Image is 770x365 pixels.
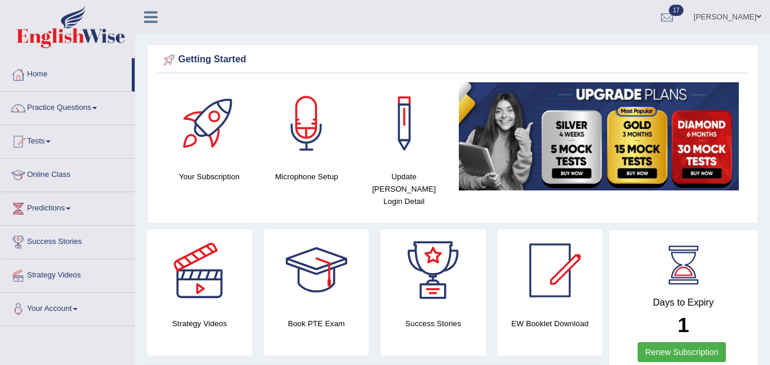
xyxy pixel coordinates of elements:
[1,259,135,289] a: Strategy Videos
[1,125,135,155] a: Tests
[381,317,486,330] h4: Success Stories
[264,317,369,330] h4: Book PTE Exam
[166,170,252,183] h4: Your Subscription
[678,313,689,336] b: 1
[147,317,252,330] h4: Strategy Videos
[498,317,603,330] h4: EW Booklet Download
[361,170,447,207] h4: Update [PERSON_NAME] Login Detail
[1,226,135,255] a: Success Stories
[264,170,350,183] h4: Microphone Setup
[1,293,135,322] a: Your Account
[459,82,739,190] img: small5.jpg
[622,297,745,308] h4: Days to Expiry
[638,342,726,362] a: Renew Subscription
[161,51,745,69] div: Getting Started
[1,92,135,121] a: Practice Questions
[1,159,135,188] a: Online Class
[1,192,135,222] a: Predictions
[1,58,132,88] a: Home
[669,5,684,16] span: 17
